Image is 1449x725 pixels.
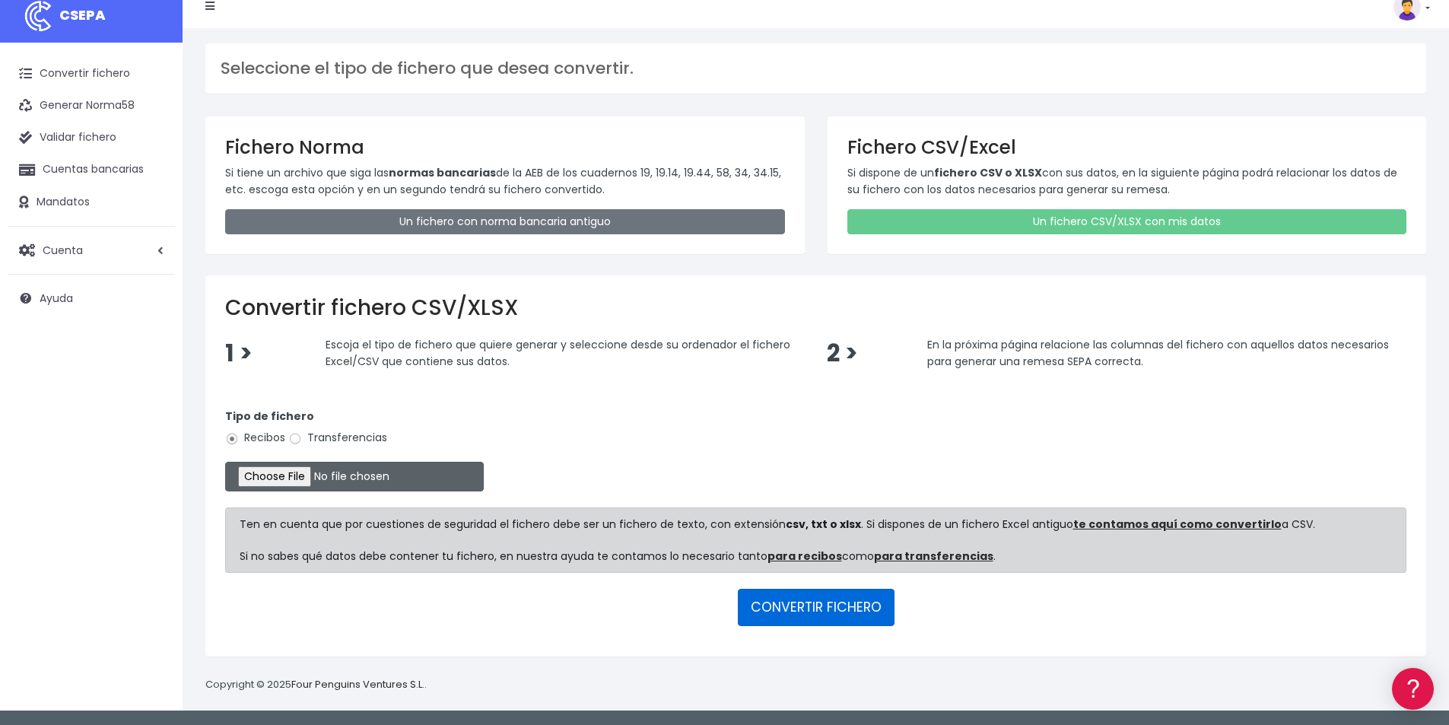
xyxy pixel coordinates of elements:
h2: Convertir fichero CSV/XLSX [225,295,1406,321]
div: Información general [15,106,289,120]
a: Cuenta [8,234,175,266]
a: Información general [15,129,289,153]
label: Transferencias [288,430,387,446]
a: Generar Norma58 [8,90,175,122]
span: Cuenta [43,242,83,257]
a: Validar fichero [8,122,175,154]
a: Videotutoriales [15,240,289,263]
strong: csv, txt o xlsx [786,517,861,532]
span: Ayuda [40,291,73,306]
a: Mandatos [8,186,175,218]
div: Convertir ficheros [15,168,289,183]
strong: Tipo de fichero [225,409,314,424]
h3: Fichero CSV/Excel [847,136,1407,158]
a: Ayuda [8,282,175,314]
div: Facturación [15,302,289,316]
a: Four Penguins Ventures S.L. [291,677,424,692]
span: En la próxima página relacione las columnas del fichero con aquellos datos necesarios para genera... [927,337,1389,369]
p: Si dispone de un con sus datos, en la siguiente página podrá relacionar los datos de su fichero c... [847,164,1407,199]
a: Problemas habituales [15,216,289,240]
span: 2 > [827,337,858,370]
a: para recibos [767,549,842,564]
a: Un fichero con norma bancaria antiguo [225,209,785,234]
p: Si tiene un archivo que siga las de la AEB de los cuadernos 19, 19.14, 19.44, 58, 34, 34.15, etc.... [225,164,785,199]
a: Formatos [15,192,289,216]
a: te contamos aquí como convertirlo [1073,517,1282,532]
a: Cuentas bancarias [8,154,175,186]
span: CSEPA [59,5,106,24]
a: Convertir fichero [8,58,175,90]
div: Ten en cuenta que por cuestiones de seguridad el fichero debe ser un fichero de texto, con extens... [225,507,1406,573]
a: para transferencias [874,549,993,564]
a: General [15,326,289,350]
button: Contáctanos [15,407,289,434]
span: 1 > [225,337,253,370]
strong: fichero CSV o XLSX [934,165,1042,180]
a: POWERED BY ENCHANT [209,438,293,453]
h3: Seleccione el tipo de fichero que desea convertir. [221,59,1411,78]
p: Copyright © 2025 . [205,677,427,693]
a: Perfiles de empresas [15,263,289,287]
h3: Fichero Norma [225,136,785,158]
label: Recibos [225,430,285,446]
div: Programadores [15,365,289,380]
button: CONVERTIR FICHERO [738,589,895,625]
a: Un fichero CSV/XLSX con mis datos [847,209,1407,234]
strong: normas bancarias [389,165,496,180]
a: API [15,389,289,412]
span: Escoja el tipo de fichero que quiere generar y seleccione desde su ordenador el fichero Excel/CSV... [326,337,790,369]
